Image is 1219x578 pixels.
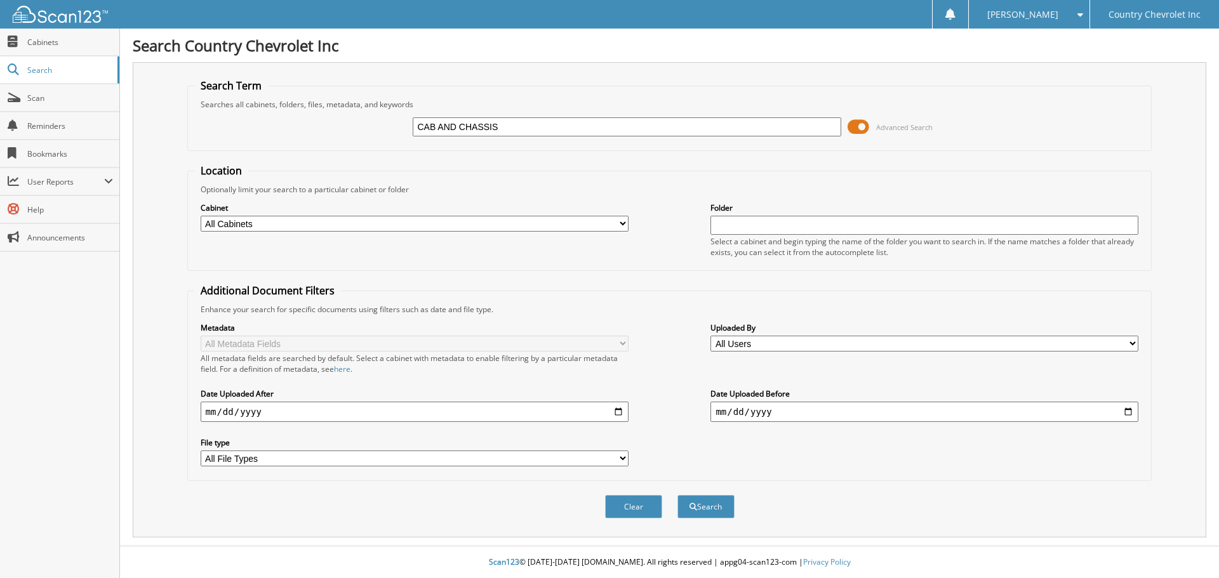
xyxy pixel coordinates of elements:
span: Bookmarks [27,148,113,159]
span: Advanced Search [876,122,933,132]
a: Privacy Policy [803,556,851,567]
div: Searches all cabinets, folders, files, metadata, and keywords [194,99,1145,110]
label: Uploaded By [710,322,1138,333]
div: Optionally limit your search to a particular cabinet or folder [194,184,1145,195]
span: Scan123 [489,556,519,567]
span: Announcements [27,232,113,243]
span: Country Chevrolet Inc [1109,11,1201,18]
span: Search [27,65,111,76]
span: [PERSON_NAME] [987,11,1058,18]
input: start [201,402,629,422]
input: end [710,402,1138,422]
span: Help [27,204,113,215]
img: scan123-logo-white.svg [13,6,108,23]
legend: Location [194,164,248,178]
label: File type [201,437,629,448]
label: Folder [710,202,1138,213]
label: Metadata [201,322,629,333]
a: here [334,364,350,374]
label: Date Uploaded After [201,388,629,399]
div: Select a cabinet and begin typing the name of the folder you want to search in. If the name match... [710,236,1138,258]
div: All metadata fields are searched by default. Select a cabinet with metadata to enable filtering b... [201,353,629,374]
button: Clear [605,495,662,518]
label: Cabinet [201,202,629,213]
legend: Search Term [194,79,268,93]
span: User Reports [27,176,104,187]
span: Reminders [27,121,113,131]
iframe: Chat Widget [1156,517,1219,578]
button: Search [677,495,735,518]
div: © [DATE]-[DATE] [DOMAIN_NAME]. All rights reserved | appg04-scan123-com | [120,547,1219,578]
span: Scan [27,93,113,103]
h1: Search Country Chevrolet Inc [133,35,1206,56]
span: Cabinets [27,37,113,48]
label: Date Uploaded Before [710,388,1138,399]
legend: Additional Document Filters [194,284,341,298]
div: Enhance your search for specific documents using filters such as date and file type. [194,304,1145,315]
